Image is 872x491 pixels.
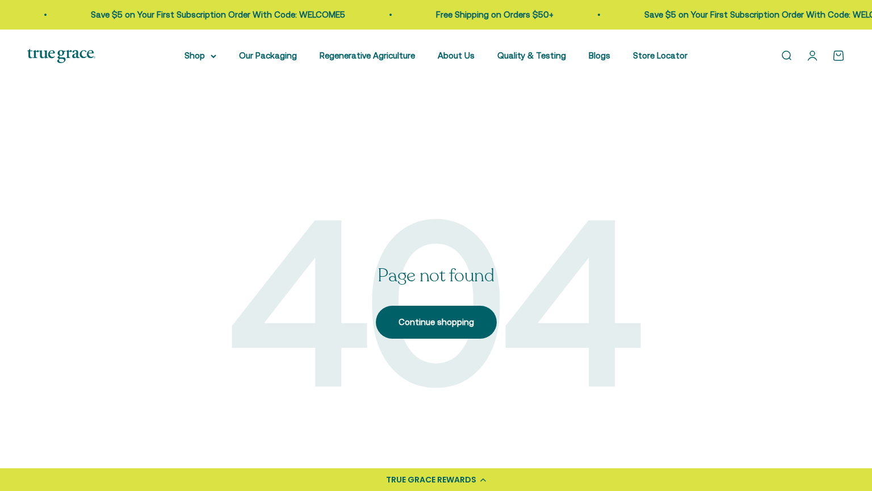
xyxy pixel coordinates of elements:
a: Store Locator [633,51,687,60]
a: Blogs [589,51,610,60]
a: Our Packaging [239,51,297,60]
a: About Us [438,51,475,60]
a: Regenerative Agriculture [320,51,415,60]
a: Quality & Testing [497,51,566,60]
a: Continue shopping [376,306,497,339]
a: Free Shipping on Orders $50+ [434,10,552,19]
p: Save $5 on Your First Subscription Order With Code: WELCOME5 [89,8,343,22]
summary: Shop [185,49,216,63]
div: TRUE GRACE REWARDS [386,474,476,486]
